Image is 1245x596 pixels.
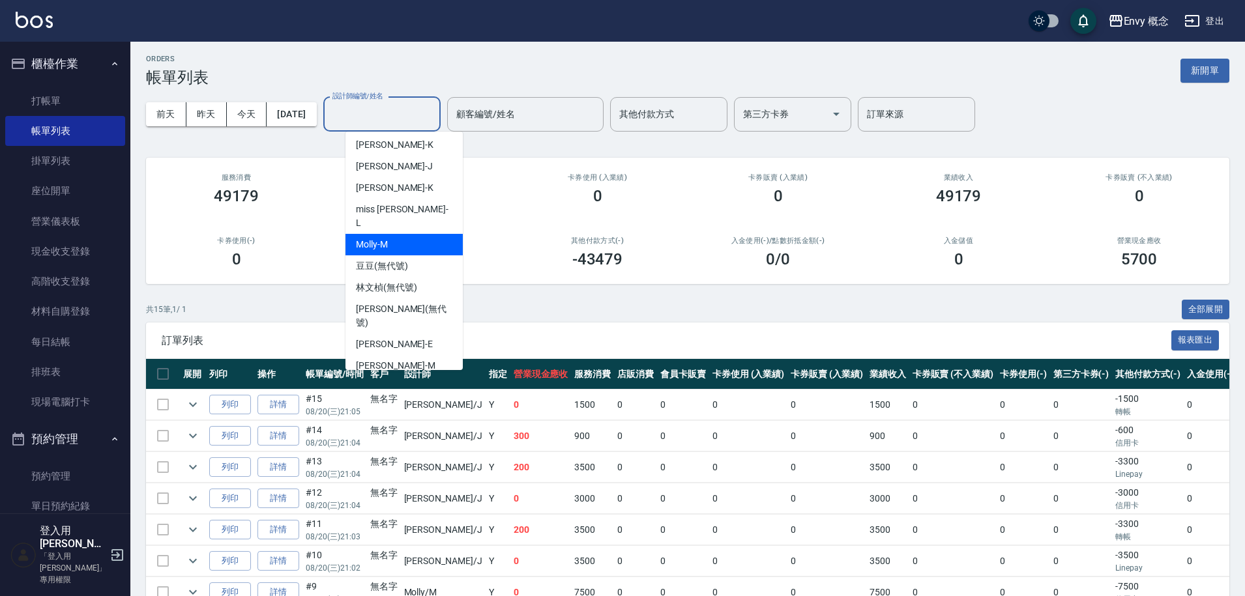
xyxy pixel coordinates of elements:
[356,238,388,251] span: Molly -M
[1112,483,1184,514] td: -3000
[709,452,788,483] td: 0
[332,91,383,101] label: 設計師編號/姓名
[787,546,866,576] td: 0
[657,421,709,451] td: 0
[936,187,982,205] h3: 49179
[909,483,997,514] td: 0
[356,160,433,173] span: [PERSON_NAME] -J
[1180,59,1229,83] button: 新開單
[909,390,997,420] td: 0
[356,359,435,373] span: [PERSON_NAME] -M
[342,236,491,245] h2: 第三方卡券(-)
[709,483,788,514] td: 0
[614,515,657,545] td: 0
[510,515,572,545] td: 200
[510,390,572,420] td: 0
[5,86,125,116] a: 打帳單
[146,304,186,315] p: 共 15 筆, 1 / 1
[306,531,364,543] p: 08/20 (三) 21:03
[657,359,709,390] th: 會員卡販賣
[997,452,1050,483] td: 0
[1124,13,1169,29] div: Envy 概念
[342,173,491,182] h2: 店販消費 /會員卡消費
[1184,483,1237,514] td: 0
[183,551,203,571] button: expand row
[302,421,367,451] td: #14
[367,359,401,390] th: 客戶
[180,359,206,390] th: 展開
[401,359,486,390] th: 設計師
[1184,390,1237,420] td: 0
[709,515,788,545] td: 0
[1184,515,1237,545] td: 0
[909,359,997,390] th: 卡券販賣 (不入業績)
[787,452,866,483] td: 0
[884,173,1033,182] h2: 業績收入
[1182,300,1230,320] button: 全部展開
[1050,483,1113,514] td: 0
[401,390,486,420] td: [PERSON_NAME] /J
[370,392,398,406] div: 無名字
[401,421,486,451] td: [PERSON_NAME] /J
[302,515,367,545] td: #11
[257,551,299,571] a: 詳情
[5,116,125,146] a: 帳單列表
[614,390,657,420] td: 0
[826,104,847,124] button: Open
[1171,333,1220,346] a: 報表匯出
[1184,421,1237,451] td: 0
[657,483,709,514] td: 0
[787,483,866,514] td: 0
[523,173,672,182] h2: 卡券使用 (入業績)
[909,546,997,576] td: 0
[1184,452,1237,483] td: 0
[209,489,251,509] button: 列印
[5,266,125,296] a: 高階收支登錄
[5,461,125,491] a: 預約管理
[206,359,254,390] th: 列印
[866,515,909,545] td: 3500
[1115,406,1180,418] p: 轉帳
[209,457,251,477] button: 列印
[997,359,1050,390] th: 卡券使用(-)
[5,47,125,81] button: 櫃檯作業
[997,546,1050,576] td: 0
[209,395,251,415] button: 列印
[356,259,408,273] span: 豆豆 (無代號)
[183,426,203,446] button: expand row
[997,515,1050,545] td: 0
[1064,236,1214,245] h2: 營業現金應收
[1112,452,1184,483] td: -3300
[1179,9,1229,33] button: 登出
[5,387,125,417] a: 現場電腦打卡
[162,236,311,245] h2: 卡券使用(-)
[370,423,398,437] div: 無名字
[571,483,614,514] td: 3000
[5,176,125,206] a: 座位開單
[401,515,486,545] td: [PERSON_NAME] /J
[486,390,510,420] td: Y
[703,236,853,245] h2: 入金使用(-) /點數折抵金額(-)
[571,421,614,451] td: 900
[486,421,510,451] td: Y
[1050,546,1113,576] td: 0
[227,102,267,126] button: 今天
[306,500,364,511] p: 08/20 (三) 21:04
[267,102,316,126] button: [DATE]
[709,390,788,420] td: 0
[5,146,125,176] a: 掛單列表
[657,515,709,545] td: 0
[1112,515,1184,545] td: -3300
[306,468,364,480] p: 08/20 (三) 21:04
[614,359,657,390] th: 店販消費
[306,406,364,418] p: 08/20 (三) 21:05
[997,390,1050,420] td: 0
[209,426,251,446] button: 列印
[257,520,299,540] a: 詳情
[486,515,510,545] td: Y
[401,546,486,576] td: [PERSON_NAME] /J
[997,421,1050,451] td: 0
[162,334,1171,347] span: 訂單列表
[5,206,125,236] a: 營業儀表板
[709,546,788,576] td: 0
